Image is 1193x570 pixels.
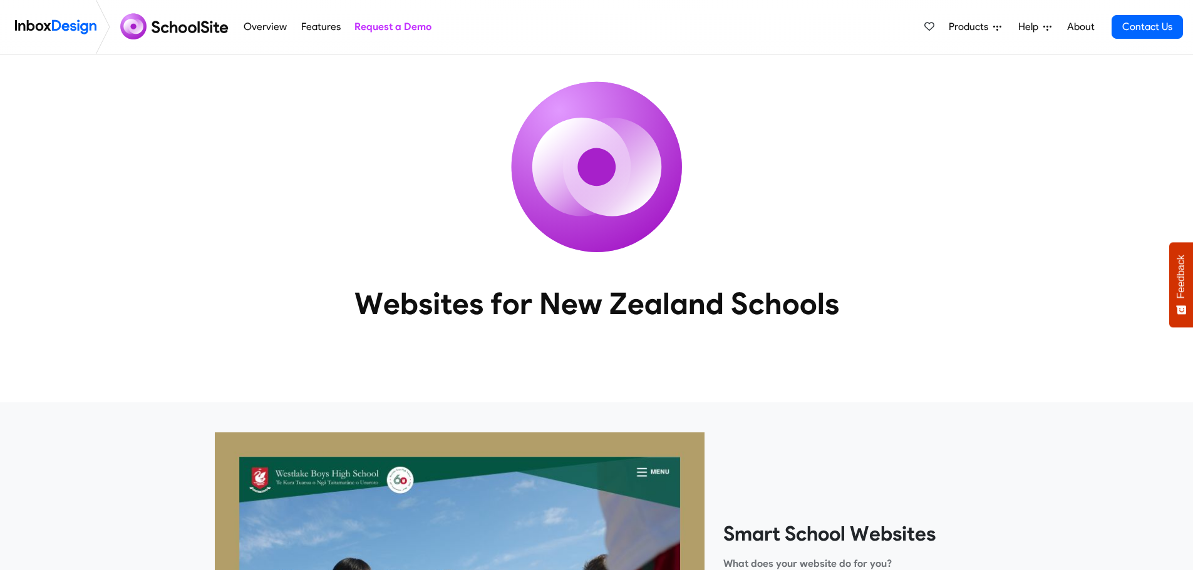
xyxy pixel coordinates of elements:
img: schoolsite logo [115,12,237,42]
a: Request a Demo [351,14,435,39]
span: Help [1018,19,1043,34]
heading: Websites for New Zealand Schools [299,285,894,322]
a: About [1063,14,1098,39]
a: Help [1013,14,1056,39]
a: Features [297,14,344,39]
span: Products [949,19,993,34]
a: Products [944,14,1006,39]
a: Contact Us [1112,15,1183,39]
heading: Smart School Websites [723,521,979,546]
a: Overview [240,14,291,39]
strong: What does your website do for you? [723,557,892,569]
span: Feedback [1175,255,1187,298]
img: icon_schoolsite.svg [484,54,710,280]
button: Feedback - Show survey [1169,242,1193,327]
